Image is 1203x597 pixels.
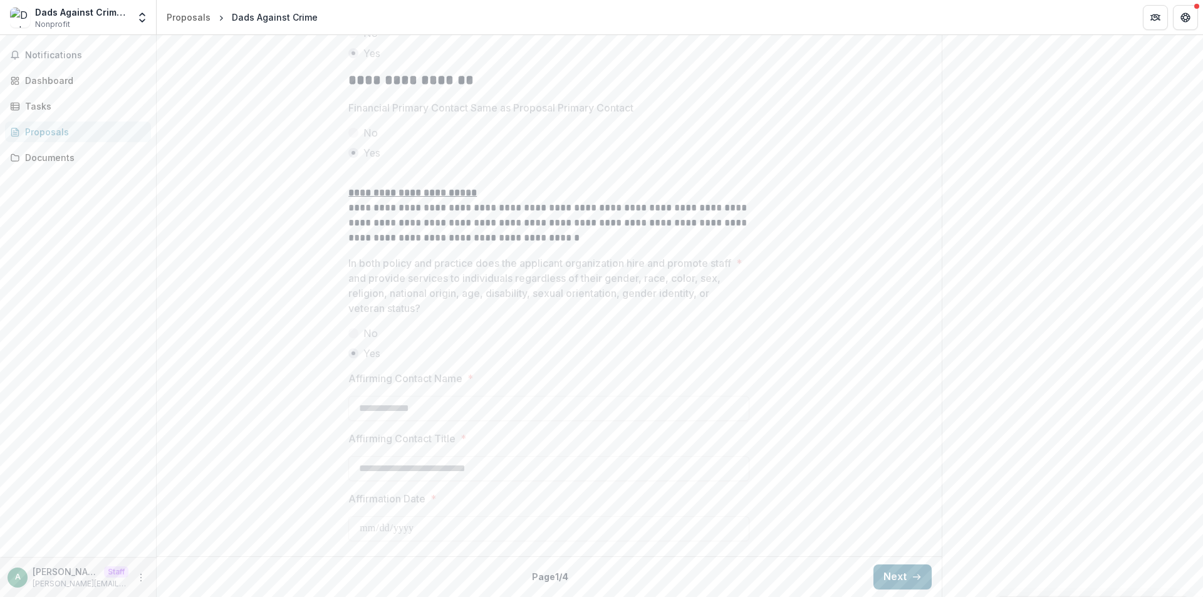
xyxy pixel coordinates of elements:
[162,8,323,26] nav: breadcrumb
[167,11,211,24] div: Proposals
[25,125,141,138] div: Proposals
[33,565,99,578] p: [PERSON_NAME][EMAIL_ADDRESS][DOMAIN_NAME]
[162,8,216,26] a: Proposals
[133,5,151,30] button: Open entity switcher
[1173,5,1198,30] button: Get Help
[33,578,128,589] p: [PERSON_NAME][EMAIL_ADDRESS][DOMAIN_NAME]
[363,125,378,140] span: No
[10,8,30,28] img: Dads Against Crime Inc
[363,46,380,61] span: Yes
[25,151,141,164] div: Documents
[348,491,425,506] p: Affirmation Date
[348,431,456,446] p: Affirming Contact Title
[25,100,141,113] div: Tasks
[363,326,378,341] span: No
[532,570,568,583] p: Page 1 / 4
[232,11,318,24] div: Dads Against Crime
[15,573,21,581] div: anveet@trytemelio.com
[5,45,151,65] button: Notifications
[5,70,151,91] a: Dashboard
[363,346,380,361] span: Yes
[348,371,462,386] p: Affirming Contact Name
[5,147,151,168] a: Documents
[348,100,633,115] p: Financial Primary Contact Same as Proposal Primary Contact
[348,256,731,316] p: In both policy and practice does the applicant organization hire and promote staff and provide se...
[5,96,151,117] a: Tasks
[35,6,128,19] div: Dads Against Crime Inc
[363,145,380,160] span: Yes
[873,564,932,589] button: Next
[5,122,151,142] a: Proposals
[1143,5,1168,30] button: Partners
[25,74,141,87] div: Dashboard
[25,50,146,61] span: Notifications
[133,570,148,585] button: More
[104,566,128,578] p: Staff
[35,19,70,30] span: Nonprofit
